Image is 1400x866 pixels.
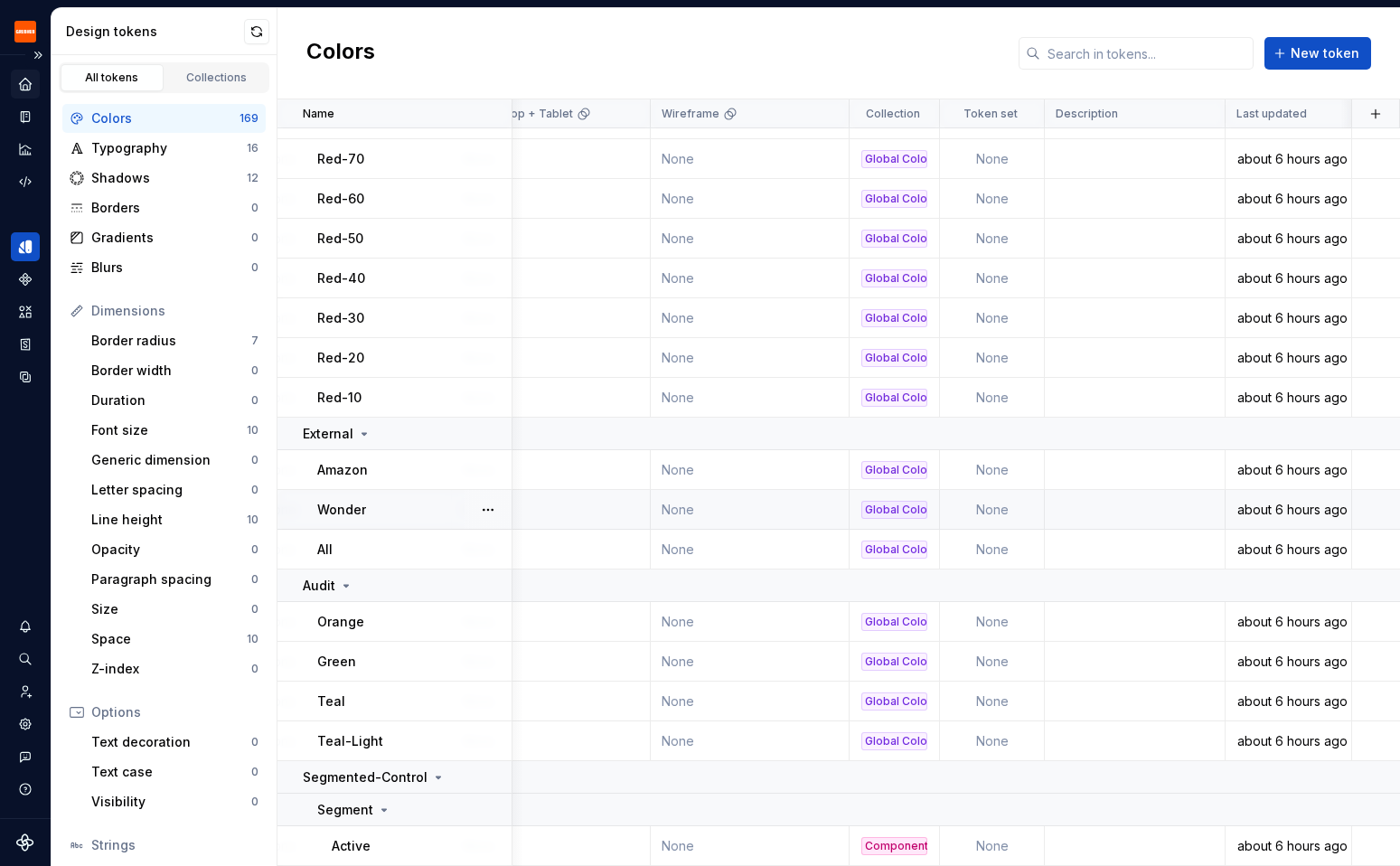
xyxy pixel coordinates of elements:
span: New token [1291,44,1359,62]
a: Duration0 [84,386,266,415]
div: Global Color [861,501,927,519]
div: about 6 hours ago [1226,653,1350,671]
div: about 6 hours ago [1226,309,1350,327]
td: None [940,530,1045,569]
td: None [940,179,1045,219]
div: Size [91,600,251,618]
div: 0 [251,453,258,467]
div: Global Color [861,541,927,559]
p: Red-20 [317,349,364,367]
td: None [651,298,850,338]
div: Global Color [861,653,927,671]
td: None [940,721,1045,761]
div: Z-index [91,660,251,678]
p: Wonder [317,501,366,519]
div: Blurs [91,259,251,277]
p: Green [317,653,356,671]
a: Generic dimension0 [84,446,266,475]
a: Text decoration0 [84,728,266,757]
a: Text case0 [84,758,266,786]
div: 169 [240,111,258,126]
p: Token set [963,107,1018,121]
div: Global Color [861,269,927,287]
div: Global Color [861,461,927,479]
div: Global Color [861,230,927,248]
div: about 6 hours ago [1226,837,1350,855]
td: None [651,179,850,219]
td: None [651,490,850,530]
a: Borders0 [62,193,266,222]
div: Design tokens [66,23,244,41]
td: None [940,642,1045,682]
div: Storybook stories [11,330,40,359]
a: Paragraph spacing0 [84,565,266,594]
td: None [940,219,1045,259]
td: None [940,259,1045,298]
div: about 6 hours ago [1226,269,1350,287]
div: about 6 hours ago [1226,349,1350,367]
td: None [940,338,1045,378]
p: Red-70 [317,150,364,168]
div: 10 [247,513,258,527]
td: None [651,139,850,179]
p: Segmented-Control [303,768,428,786]
div: Text case [91,763,251,781]
a: Supernova Logo [16,833,34,852]
p: All [317,541,333,559]
td: None [452,721,651,761]
td: None [452,298,651,338]
div: 0 [251,662,258,676]
button: Search ⌘K [11,645,40,673]
td: None [940,826,1045,866]
p: Red-40 [317,269,365,287]
td: None [452,378,651,418]
p: Last updated [1236,107,1307,121]
td: None [940,490,1045,530]
p: Description [1056,107,1118,121]
div: Space [91,630,247,648]
div: Colors [91,109,240,127]
td: None [452,450,651,490]
td: None [651,338,850,378]
a: Z-index0 [84,654,266,683]
p: Red-60 [317,190,364,208]
a: Opacity0 [84,535,266,564]
p: Segment [317,801,373,819]
p: Amazon [317,461,368,479]
div: 0 [251,201,258,215]
button: Notifications [11,612,40,641]
div: Global Color [861,150,927,168]
p: Name [303,107,334,121]
h2: Colors [306,37,375,70]
div: Global Color [861,389,927,407]
div: about 6 hours ago [1226,501,1350,519]
div: 0 [251,260,258,275]
input: Search in tokens... [1040,37,1254,70]
div: Global Color [861,613,927,631]
div: about 6 hours ago [1226,732,1350,750]
div: Documentation [11,102,40,131]
div: Line height [91,511,247,529]
a: Data sources [11,362,40,391]
div: Paragraph spacing [91,570,251,588]
div: 10 [247,632,258,646]
div: Border width [91,362,251,380]
div: Font size [91,421,247,439]
a: Code automation [11,167,40,196]
td: None [940,378,1045,418]
div: Duration [91,391,251,409]
div: Home [11,70,40,99]
a: Border width0 [84,356,266,385]
p: Wireframe [662,107,719,121]
a: Settings [11,710,40,739]
td: None [452,219,651,259]
div: 16 [247,141,258,155]
a: Assets [11,297,40,326]
div: Collections [172,71,262,85]
div: Strings [91,836,258,854]
p: Collection [866,107,920,121]
td: None [940,602,1045,642]
div: Contact support [11,742,40,771]
a: Size0 [84,595,266,624]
